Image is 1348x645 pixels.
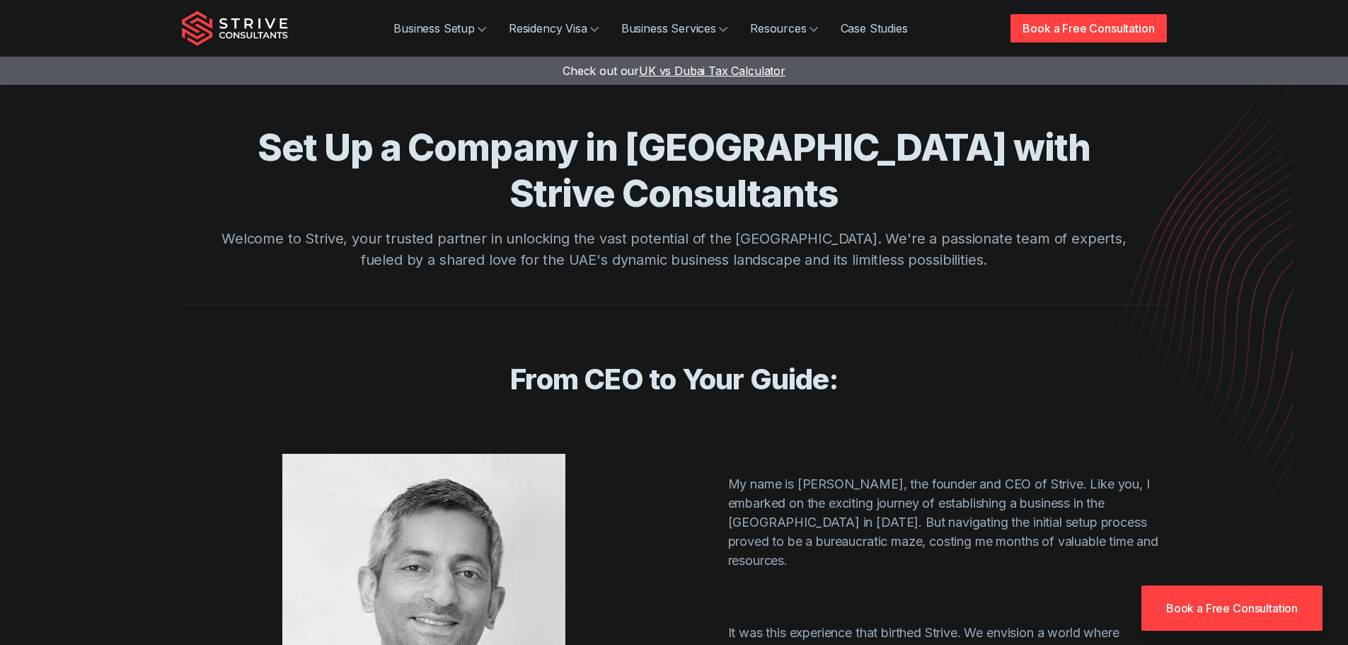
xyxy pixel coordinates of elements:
[221,125,1127,217] h1: Set Up a Company in [GEOGRAPHIC_DATA] with Strive Consultants
[221,228,1127,270] p: Welcome to Strive, your trusted partner in unlocking the vast potential of the [GEOGRAPHIC_DATA]....
[1010,14,1166,42] a: Book a Free Consultation
[221,362,1127,397] h2: From CEO to Your Guide:
[829,14,919,42] a: Case Studies
[1141,586,1323,631] a: Book a Free Consultation
[497,14,610,42] a: Residency Visa
[563,64,785,78] a: Check out ourUK vs Dubai Tax Calculator
[382,14,497,42] a: Business Setup
[639,64,785,78] span: UK vs Dubai Tax Calculator
[739,14,829,42] a: Resources
[610,14,739,42] a: Business Services
[182,11,288,46] img: Strive Consultants
[728,474,1167,570] p: My name is [PERSON_NAME], the founder and CEO of Strive. Like you, I embarked on the exciting jou...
